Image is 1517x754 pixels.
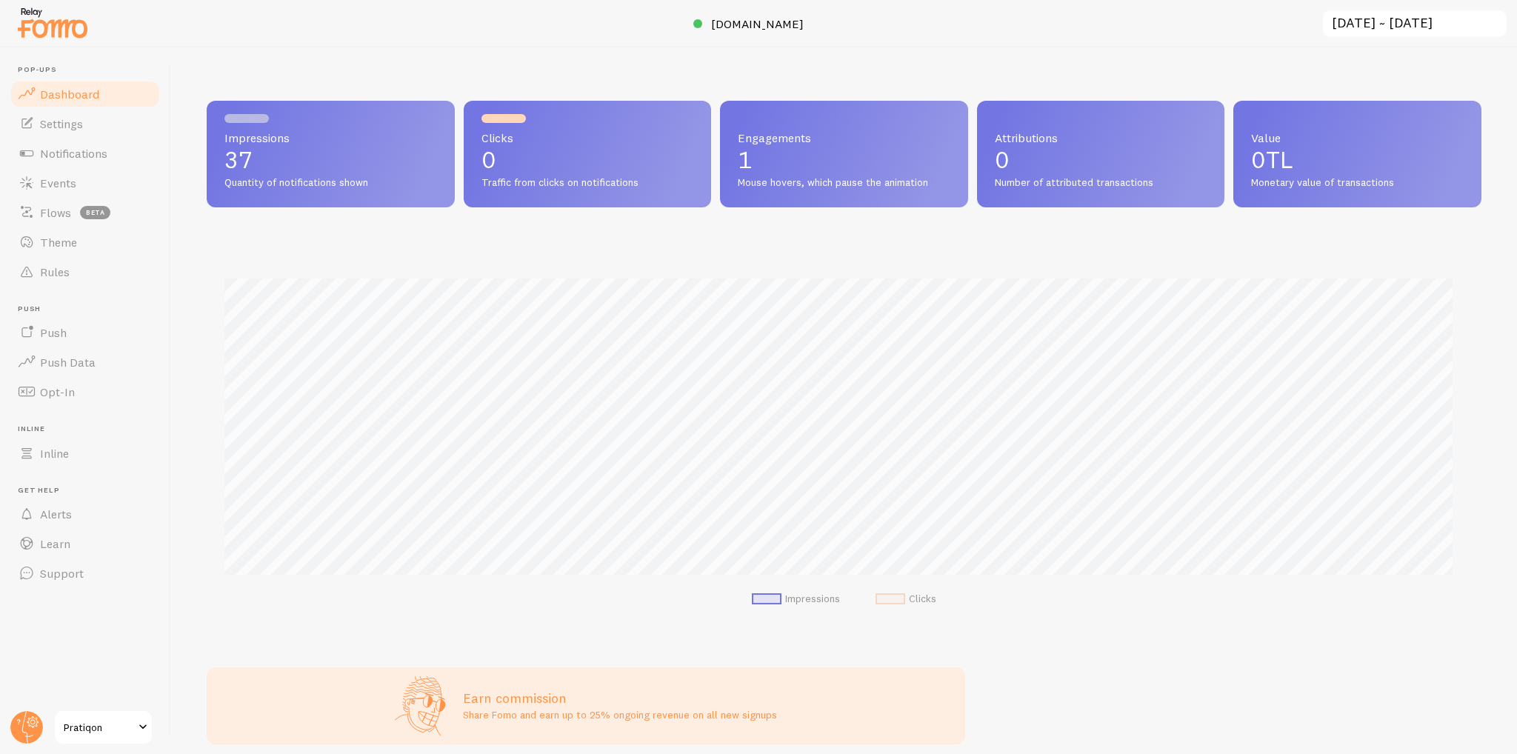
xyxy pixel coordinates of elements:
[40,87,99,101] span: Dashboard
[9,318,161,347] a: Push
[463,690,777,707] h3: Earn commission
[80,206,110,219] span: beta
[53,710,153,745] a: Pratiqon
[9,377,161,407] a: Opt-In
[40,264,70,279] span: Rules
[995,176,1207,190] span: Number of attributed transactions
[9,347,161,377] a: Push Data
[995,132,1207,144] span: Attributions
[9,227,161,257] a: Theme
[224,148,437,172] p: 37
[481,132,694,144] span: Clicks
[876,593,936,606] li: Clicks
[481,176,694,190] span: Traffic from clicks on notifications
[9,109,161,139] a: Settings
[40,325,67,340] span: Push
[9,499,161,529] a: Alerts
[224,132,437,144] span: Impressions
[40,146,107,161] span: Notifications
[752,593,840,606] li: Impressions
[995,148,1207,172] p: 0
[9,438,161,468] a: Inline
[738,176,950,190] span: Mouse hovers, which pause the animation
[224,176,437,190] span: Quantity of notifications shown
[1251,145,1293,174] span: 0TL
[40,116,83,131] span: Settings
[738,132,950,144] span: Engagements
[40,176,76,190] span: Events
[18,304,161,314] span: Push
[9,198,161,227] a: Flows beta
[18,424,161,434] span: Inline
[9,139,161,168] a: Notifications
[40,235,77,250] span: Theme
[40,205,71,220] span: Flows
[9,257,161,287] a: Rules
[40,355,96,370] span: Push Data
[40,566,84,581] span: Support
[1251,132,1464,144] span: Value
[9,529,161,558] a: Learn
[9,79,161,109] a: Dashboard
[463,707,777,722] p: Share Fomo and earn up to 25% ongoing revenue on all new signups
[40,507,72,521] span: Alerts
[18,486,161,496] span: Get Help
[481,148,694,172] p: 0
[1251,176,1464,190] span: Monetary value of transactions
[64,718,134,736] span: Pratiqon
[16,4,90,41] img: fomo-relay-logo-orange.svg
[40,446,69,461] span: Inline
[9,168,161,198] a: Events
[40,384,75,399] span: Opt-In
[738,148,950,172] p: 1
[18,65,161,75] span: Pop-ups
[9,558,161,588] a: Support
[40,536,70,551] span: Learn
